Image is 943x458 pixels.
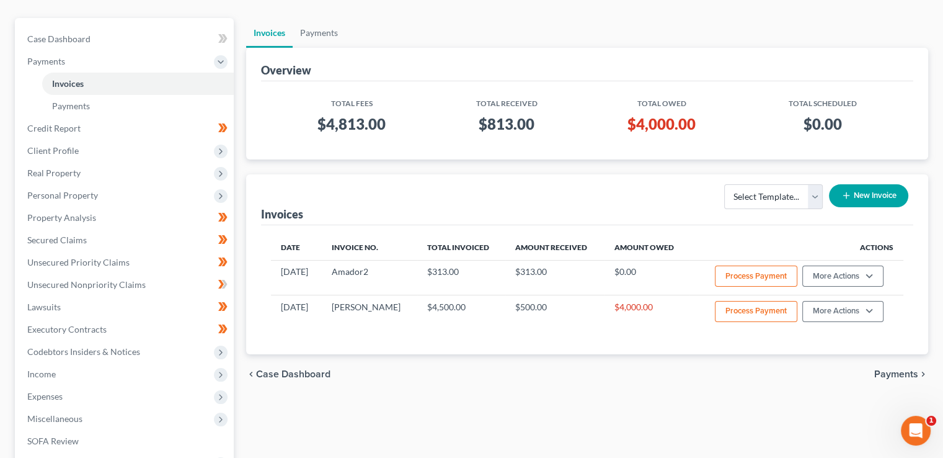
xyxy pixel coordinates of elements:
[27,391,63,402] span: Expenses
[17,229,234,251] a: Secured Claims
[27,346,140,357] span: Codebtors Insiders & Notices
[802,266,883,287] button: More Actions
[27,302,61,312] span: Lawsuits
[246,369,256,379] i: chevron_left
[874,369,918,379] span: Payments
[27,235,87,245] span: Secured Claims
[27,145,79,156] span: Client Profile
[17,296,234,318] a: Lawsuits
[17,318,234,341] a: Executory Contracts
[261,63,311,78] div: Overview
[27,413,82,424] span: Miscellaneous
[417,235,505,260] th: Total Invoiced
[901,416,931,446] iframe: Intercom live chat
[27,190,98,200] span: Personal Property
[246,369,330,379] button: chevron_left Case Dashboard
[27,34,91,44] span: Case Dashboard
[17,207,234,229] a: Property Analysis
[604,295,690,330] td: $4,000.00
[27,56,65,66] span: Payments
[417,295,505,330] td: $4,500.00
[322,260,417,295] td: Amador2
[246,18,293,48] a: Invoices
[505,235,604,260] th: Amount Received
[581,91,742,109] th: Total Owed
[27,168,81,178] span: Real Property
[874,369,928,379] button: Payments chevron_right
[802,301,883,322] button: More Actions
[27,257,130,267] span: Unsecured Priority Claims
[17,430,234,452] a: SOFA Review
[17,117,234,140] a: Credit Report
[17,251,234,274] a: Unsecured Priority Claims
[27,369,56,379] span: Income
[256,369,330,379] span: Case Dashboard
[689,235,903,260] th: Actions
[322,235,417,260] th: Invoice No.
[604,260,690,295] td: $0.00
[918,369,928,379] i: chevron_right
[17,274,234,296] a: Unsecured Nonpriority Claims
[27,324,107,335] span: Executory Contracts
[752,114,893,134] h3: $0.00
[27,279,146,290] span: Unsecured Nonpriority Claims
[432,91,581,109] th: Total Received
[281,114,422,134] h3: $4,813.00
[271,260,322,295] td: [DATE]
[604,235,690,260] th: Amount Owed
[293,18,345,48] a: Payments
[271,295,322,330] td: [DATE]
[742,91,903,109] th: Total Scheduled
[715,301,797,322] button: Process Payment
[926,416,936,426] span: 1
[42,95,234,117] a: Payments
[591,114,732,134] h3: $4,000.00
[27,436,79,446] span: SOFA Review
[52,101,90,111] span: Payments
[271,235,322,260] th: Date
[505,295,604,330] td: $500.00
[322,295,417,330] td: [PERSON_NAME]
[17,28,234,50] a: Case Dashboard
[27,123,81,133] span: Credit Report
[52,78,84,89] span: Invoices
[271,91,432,109] th: Total Fees
[715,266,797,287] button: Process Payment
[505,260,604,295] td: $313.00
[442,114,571,134] h3: $813.00
[417,260,505,295] td: $313.00
[27,212,96,223] span: Property Analysis
[42,73,234,95] a: Invoices
[261,207,303,222] div: Invoices
[829,184,908,207] button: New Invoice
